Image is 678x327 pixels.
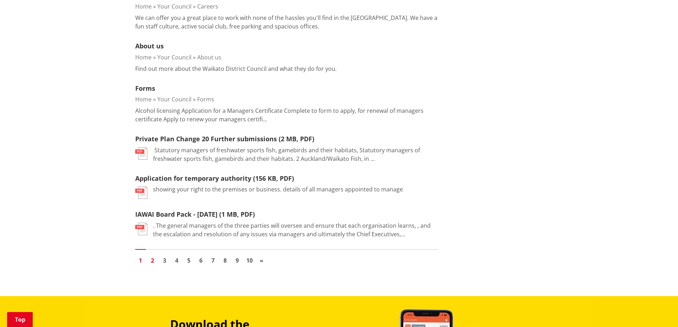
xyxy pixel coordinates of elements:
a: Your Council [157,2,191,10]
a: Go to page 4 [172,255,182,266]
a: Forms [197,95,214,103]
a: Page 1 [135,255,146,266]
a: Your Council [157,53,191,61]
span: » [260,257,263,264]
p: . The general managers of the three parties will oversee and ensure that each organisation learns... [153,221,438,238]
a: Go to next page [256,255,267,266]
a: IAWAI Board Pack - [DATE] (1 MB, PDF) [135,210,255,218]
a: Go to page 8 [220,255,231,266]
a: Home [135,95,152,103]
a: Home [135,2,152,10]
a: Forms [135,84,155,93]
img: document-pdf.svg [135,186,147,199]
p: We can offer you a great place to work with none of the hassles you'll find in the [GEOGRAPHIC_DA... [135,14,438,31]
p: Find out more about the Waikato District Council and what they do for you. [135,64,337,73]
a: Go to page 3 [159,255,170,266]
p: showing your right to the premises or business. details of all managers appointed to manage [153,185,403,194]
a: Private Plan Change 20 Further submissions (2 MB, PDF) [135,135,314,143]
p: Alcohol licensing Application for a Managers Certificate Complete to form to apply, for renewal o... [135,106,438,123]
a: Home [135,53,152,61]
img: document-pdf.svg [135,147,147,160]
a: Your Council [157,95,191,103]
a: Careers [197,2,218,10]
a: Go to page 6 [196,255,206,266]
a: Go to page 10 [244,255,255,266]
a: Top [7,312,33,327]
iframe: Messenger Launcher [645,297,671,323]
a: About us [197,53,221,61]
a: Application for temporary authority (156 KB, PDF) [135,174,294,183]
a: Go to page 2 [147,255,158,266]
p: Statutory managers of freshwater sports fish, gamebirds and their habitats, Statutory managers of... [153,146,438,163]
img: document-pdf.svg [135,223,147,235]
a: Go to page 9 [232,255,243,266]
a: Go to page 5 [184,255,194,266]
nav: Pagination [135,249,438,268]
a: About us [135,42,164,50]
a: Go to page 7 [208,255,219,266]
